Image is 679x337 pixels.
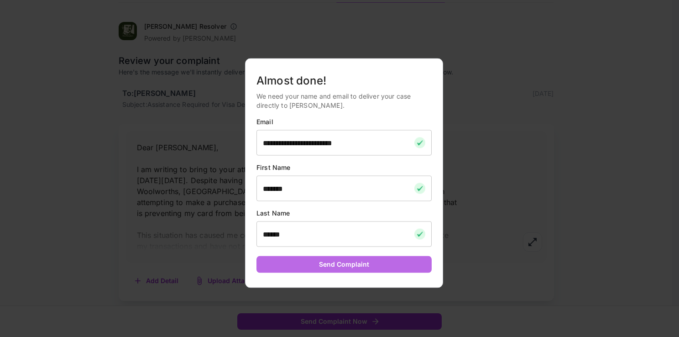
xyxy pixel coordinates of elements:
img: checkmark [414,183,425,194]
p: We need your name and email to deliver your case directly to [PERSON_NAME]. [256,92,432,110]
img: checkmark [414,137,425,148]
p: Email [256,117,432,126]
p: First Name [256,163,432,172]
p: Last Name [256,209,432,218]
button: Send Complaint [256,256,432,273]
img: checkmark [414,229,425,240]
h5: Almost done! [256,74,432,88]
